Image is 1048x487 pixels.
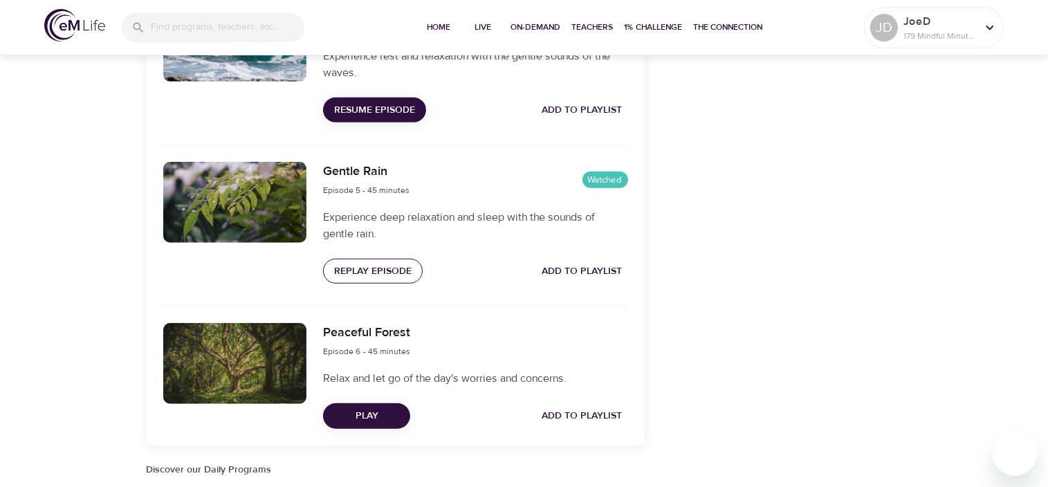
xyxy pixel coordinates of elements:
span: Teachers [572,20,614,35]
iframe: Button to launch messaging window [993,432,1037,476]
p: JoeD [903,13,977,30]
span: The Connection [694,20,763,35]
button: Add to Playlist [537,403,628,429]
span: Play [334,407,399,425]
span: On-Demand [511,20,561,35]
button: Resume Episode [323,98,426,123]
p: Experience rest and relaxation with the gentle sounds of the waves. [323,48,627,81]
p: 179 Mindful Minutes [903,30,977,42]
span: 1% Challenge [625,20,683,35]
span: Live [467,20,500,35]
h6: Discover our Daily Programs [147,462,645,477]
button: Play [323,403,410,429]
span: Replay Episode [334,263,412,280]
h6: Gentle Rain [323,162,410,182]
button: Add to Playlist [537,259,628,284]
h6: Peaceful Forest [323,323,410,343]
span: Watched [582,174,628,187]
span: Episode 6 - 45 minutes [323,346,410,357]
span: Home [423,20,456,35]
img: logo [44,9,105,42]
p: Relax and let go of the day's worries and concerns. [323,370,627,387]
span: Add to Playlist [542,263,623,280]
span: Add to Playlist [542,407,623,425]
input: Find programs, teachers, etc... [151,12,304,42]
button: Add to Playlist [537,98,628,123]
p: Experience deep relaxation and sleep with the sounds of gentle rain. [323,209,627,242]
span: Add to Playlist [542,102,623,119]
button: Replay Episode [323,259,423,284]
div: JD [870,14,898,42]
span: Episode 5 - 45 minutes [323,185,410,196]
span: Resume Episode [334,102,415,119]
